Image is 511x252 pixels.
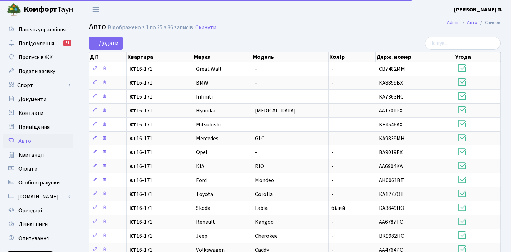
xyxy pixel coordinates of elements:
span: GLC [255,135,264,142]
span: Great Wall [196,65,221,73]
span: Подати заявку [18,68,55,75]
a: [DOMAIN_NAME] [3,190,73,204]
span: - [255,65,257,73]
span: Hyundai [196,107,215,115]
span: Контакти [18,109,43,117]
span: АА6787ТО [379,218,404,226]
nav: breadcrumb [436,15,511,30]
span: 16-171 [129,122,190,127]
span: КА1277ОТ [379,190,404,198]
span: 16-171 [129,80,190,86]
b: КТ [129,107,136,115]
a: Панель управління [3,23,73,37]
span: КА3849НО [379,204,404,212]
th: Марка [193,52,252,62]
span: Corolla [255,190,273,198]
span: Авто [89,21,106,33]
span: - [255,93,257,101]
b: КТ [129,149,136,156]
b: КТ [129,190,136,198]
b: КТ [129,232,136,240]
span: 16-171 [129,150,190,155]
span: ВА9019ЕХ [379,149,403,156]
span: 16-171 [129,136,190,141]
span: 16-171 [129,94,190,100]
b: КТ [129,79,136,87]
span: BMW [196,79,208,87]
a: Контакти [3,106,73,120]
span: - [331,93,333,101]
b: Комфорт [24,4,57,15]
span: 16-171 [129,66,190,72]
span: - [255,149,257,156]
span: - [331,149,333,156]
a: Документи [3,92,73,106]
th: Дії [89,52,127,62]
a: Квитанції [3,148,73,162]
span: Opel [196,149,208,156]
a: Скинути [195,24,216,31]
span: - [331,218,333,226]
span: - [331,163,333,170]
span: АА1701РХ [379,107,403,115]
a: Admin [447,19,460,26]
b: КТ [129,176,136,184]
span: - [331,190,333,198]
span: Додати [93,39,118,47]
span: Mondeo [255,176,274,184]
span: Авто [18,137,31,145]
span: - [255,79,257,87]
span: КА7363НС [379,93,404,101]
th: Модель [252,52,329,62]
a: Спорт [3,78,73,92]
span: - [331,121,333,128]
th: Держ. номер [376,52,454,62]
a: Приміщення [3,120,73,134]
span: Документи [18,95,46,103]
a: Повідомлення51 [3,37,73,50]
a: Подати заявку [3,64,73,78]
a: Пропуск в ЖК [3,50,73,64]
a: Лічильники [3,218,73,231]
a: Авто [3,134,73,148]
span: Пропуск в ЖК [18,54,53,61]
span: - [331,107,333,115]
span: - [255,121,257,128]
span: - [331,135,333,142]
a: Особові рахунки [3,176,73,190]
span: Fabia [255,204,268,212]
span: білий [331,204,345,212]
span: Особові рахунки [18,179,60,187]
span: Панель управління [18,26,66,33]
span: АА6904КА [379,163,403,170]
span: - [331,176,333,184]
a: Оплати [3,162,73,176]
span: Mercedes [196,135,218,142]
span: Jeep [196,232,208,240]
span: КА9839МН [379,135,405,142]
th: Квартира [127,52,193,62]
b: КТ [129,121,136,128]
span: КА8899ВХ [379,79,403,87]
b: КТ [129,135,136,142]
span: Повідомлення [18,40,54,47]
span: СВ7482ММ [379,65,405,73]
b: КТ [129,163,136,170]
a: [PERSON_NAME] П. [454,6,503,14]
span: КЕ4546АХ [379,121,403,128]
span: 16-171 [129,233,190,239]
button: Переключити навігацію [87,4,105,15]
div: Відображено з 1 по 25 з 36 записів. [108,24,194,31]
span: 16-171 [129,178,190,183]
span: Kangoo [255,218,274,226]
span: Квитанції [18,151,44,159]
span: Ford [196,176,207,184]
a: Авто [467,19,478,26]
li: Список [478,19,501,26]
span: 16-171 [129,108,190,113]
span: Mitsubishi [196,121,221,128]
span: Приміщення [18,123,50,131]
a: Додати [89,37,123,50]
span: Skoda [196,204,210,212]
span: KIA [196,163,204,170]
